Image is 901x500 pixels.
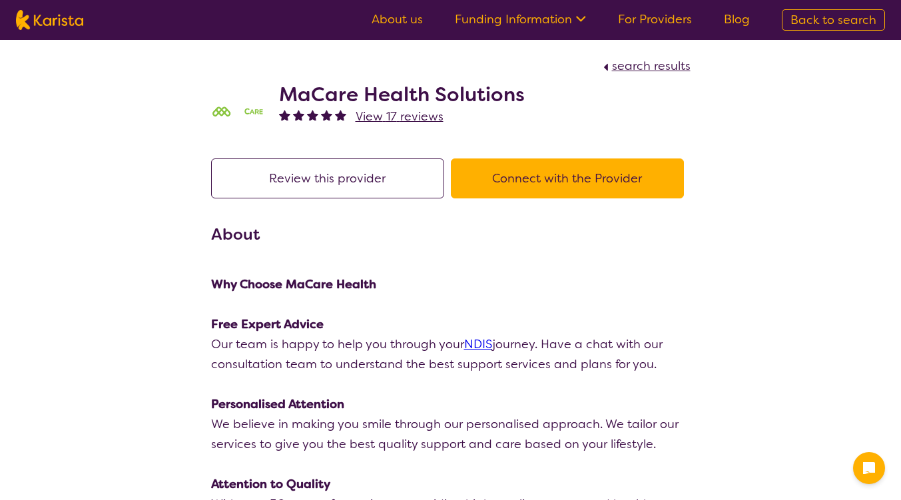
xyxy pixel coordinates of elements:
strong: Why Choose MaCare Health [211,276,376,292]
a: Funding Information [455,11,586,27]
a: NDIS [464,336,492,352]
img: fullstar [293,109,304,121]
strong: Free Expert Advice [211,316,324,332]
img: fullstar [321,109,332,121]
h3: About [211,222,691,246]
img: fullstar [335,109,346,121]
a: About us [372,11,423,27]
a: Connect with the Provider [451,170,691,186]
a: Review this provider [211,170,451,186]
a: View 17 reviews [356,107,444,126]
a: search results [600,58,691,74]
span: Back to search [790,12,876,28]
p: We believe in making you smile through our personalised approach. We tailor our services to give ... [211,414,691,454]
h2: MaCare Health Solutions [279,83,525,107]
img: fullstar [307,109,318,121]
img: mgttalrdbt23wl6urpfy.png [211,106,264,119]
a: For Providers [618,11,692,27]
button: Review this provider [211,158,444,198]
strong: Attention to Quality [211,476,330,492]
span: search results [612,58,691,74]
p: Our team is happy to help you through your journey. Have a chat with our consultation team to und... [211,334,691,374]
button: Connect with the Provider [451,158,684,198]
img: fullstar [279,109,290,121]
strong: Personalised Attention [211,396,344,412]
a: Back to search [782,9,885,31]
a: Blog [724,11,750,27]
span: View 17 reviews [356,109,444,125]
img: Karista logo [16,10,83,30]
